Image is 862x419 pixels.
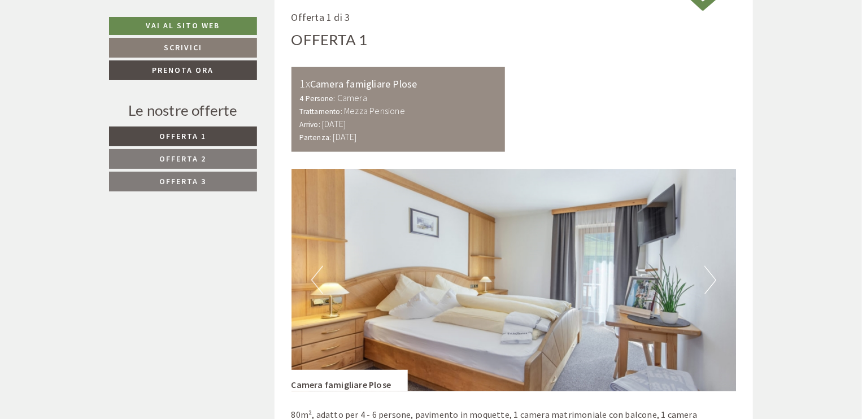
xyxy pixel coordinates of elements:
b: [DATE] [322,118,346,129]
small: Trattamento: [300,107,342,116]
img: image [291,169,737,391]
small: Partenza: [300,133,332,142]
a: Vai al sito web [109,17,257,35]
button: Next [704,266,716,294]
span: Offerta 3 [160,176,207,186]
button: Invia [388,298,445,317]
b: Mezza Pensione [344,105,405,116]
b: Camera [337,92,367,103]
b: 1x [300,76,310,90]
a: Prenota ora [109,60,257,80]
b: [DATE] [333,131,357,142]
small: 08:39 [18,55,171,63]
div: Camera famigliare Plose [291,370,408,391]
button: Previous [311,266,323,294]
div: [GEOGRAPHIC_DATA] [18,33,171,42]
div: Offerta 1 [291,29,368,50]
small: 4 Persone: [300,94,336,103]
div: Buon giorno, come possiamo aiutarla? [9,31,176,66]
small: Arrivo: [300,120,320,129]
div: Camera famigliare Plose [300,76,497,92]
div: domenica [194,9,251,28]
span: Offerta 1 [160,131,207,141]
span: Offerta 2 [160,154,207,164]
a: Scrivici [109,38,257,58]
div: Le nostre offerte [109,100,257,121]
span: Offerta 1 di 3 [291,11,350,24]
